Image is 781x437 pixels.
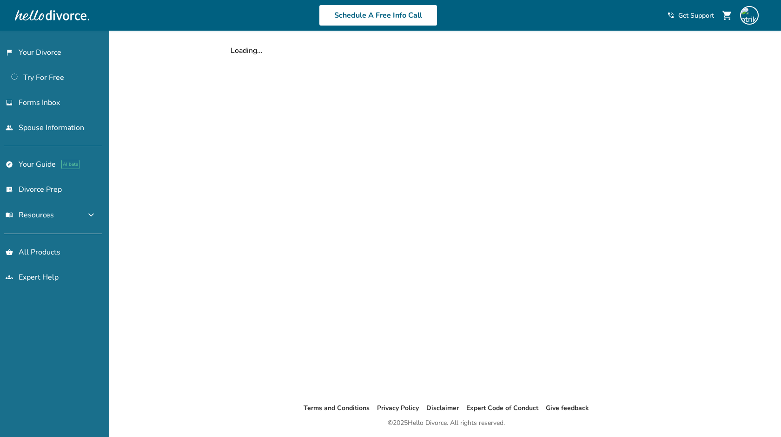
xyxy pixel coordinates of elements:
[6,186,13,193] span: list_alt_check
[6,124,13,131] span: people
[466,404,538,412] a: Expert Code of Conduct
[304,404,370,412] a: Terms and Conditions
[231,46,662,56] div: Loading...
[6,99,13,106] span: inbox
[388,417,505,429] div: © 2025 Hello Divorce. All rights reserved.
[61,160,79,169] span: AI beta
[426,403,459,414] li: Disclaimer
[6,248,13,256] span: shopping_basket
[721,10,733,21] span: shopping_cart
[667,11,714,20] a: phone_in_talkGet Support
[19,98,60,108] span: Forms Inbox
[319,5,437,26] a: Schedule A Free Info Call
[86,209,97,221] span: expand_more
[6,211,13,219] span: menu_book
[546,403,589,414] li: Give feedback
[6,161,13,168] span: explore
[740,6,759,25] img: ptrikutam@gmail.com
[6,274,13,281] span: groups
[667,12,675,19] span: phone_in_talk
[6,49,13,56] span: flag_2
[6,210,54,220] span: Resources
[678,11,714,20] span: Get Support
[377,404,419,412] a: Privacy Policy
